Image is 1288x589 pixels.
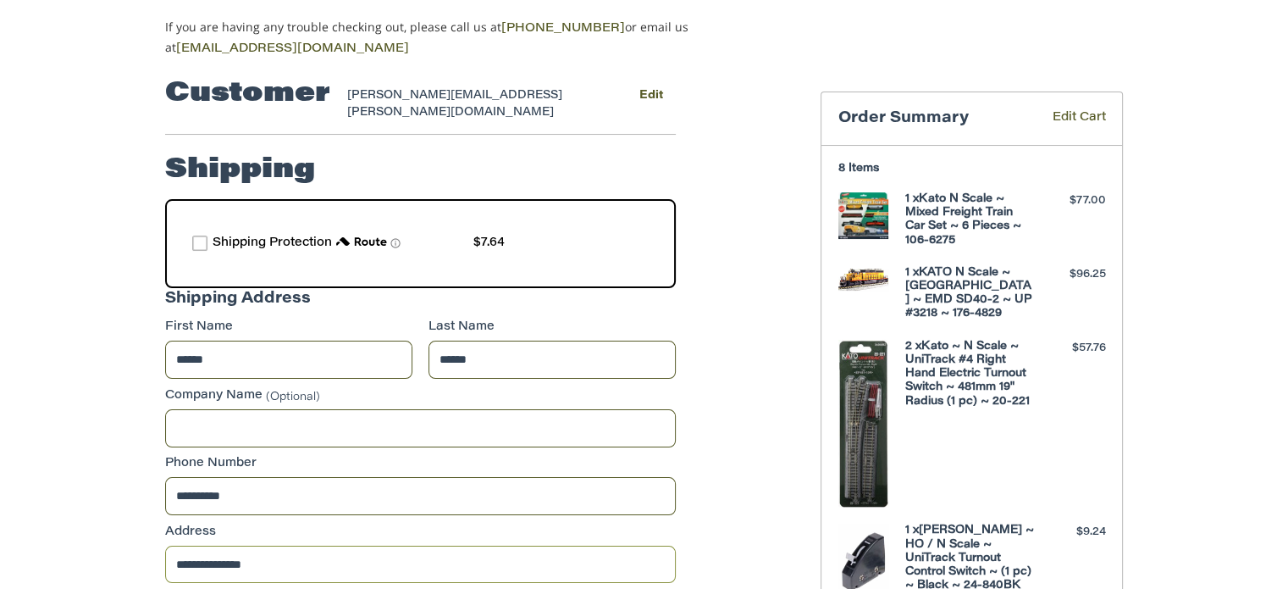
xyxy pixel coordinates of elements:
label: First Name [165,319,412,336]
a: [PHONE_NUMBER] [501,23,625,35]
h4: 1 x Kato N Scale ~ Mixed Freight Train Car Set ~ 6 Pieces ~ 106-6275 [905,192,1035,247]
div: $77.00 [1039,192,1106,209]
h3: 8 Items [838,162,1106,175]
button: Edit [626,83,676,108]
div: route shipping protection selector element [192,226,649,261]
div: $9.24 [1039,524,1106,541]
legend: Shipping Address [165,288,311,320]
label: Phone Number [165,455,676,473]
a: Edit Cart [1028,109,1106,129]
span: Shipping Protection [213,237,332,249]
label: Address [165,524,676,542]
h2: Shipping [165,153,315,187]
h3: Order Summary [838,109,1028,129]
span: Learn more [390,238,401,248]
h4: 1 x KATO N Scale ~ [GEOGRAPHIC_DATA] ~ EMD SD40-2 ~ UP #3218 ~ 176-4829 [905,266,1035,321]
p: If you are having any trouble checking out, please call us at or email us at [165,18,742,58]
div: $57.76 [1039,340,1106,357]
a: [EMAIL_ADDRESS][DOMAIN_NAME] [176,43,409,55]
div: [PERSON_NAME][EMAIL_ADDRESS][PERSON_NAME][DOMAIN_NAME] [347,87,594,120]
div: $96.25 [1039,266,1106,283]
label: Company Name [165,387,676,405]
label: Last Name [428,319,676,336]
div: $7.64 [473,235,505,253]
h2: Customer [165,77,330,111]
h4: 2 x Kato ~ N Scale ~ UniTrack #4 Right Hand Electric Turnout Switch ~ 481mm 19" Radius (1 pc) ~ 2... [905,340,1035,408]
small: (Optional) [266,391,320,402]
